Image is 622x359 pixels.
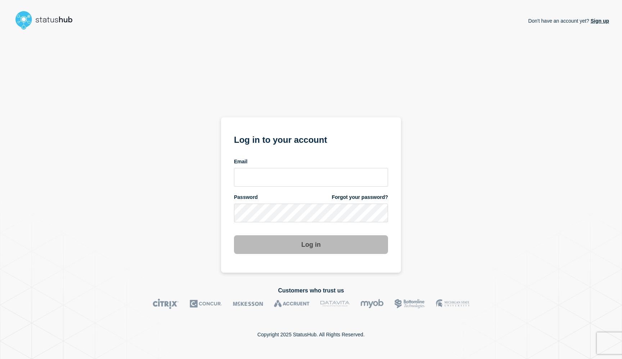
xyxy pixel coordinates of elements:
[234,158,247,165] span: Email
[234,194,258,201] span: Password
[13,9,81,32] img: StatusHub logo
[320,299,350,309] img: DataVita logo
[360,299,384,309] img: myob logo
[190,299,222,309] img: Concur logo
[234,132,388,146] h1: Log in to your account
[234,204,388,222] input: password input
[234,235,388,254] button: Log in
[436,299,469,309] img: MSU logo
[233,299,263,309] img: McKesson logo
[589,18,609,24] a: Sign up
[528,12,609,29] p: Don't have an account yet?
[395,299,425,309] img: Bottomline logo
[13,287,609,294] h2: Customers who trust us
[257,332,365,337] p: Copyright 2025 StatusHub. All Rights Reserved.
[332,194,388,201] a: Forgot your password?
[274,299,310,309] img: Accruent logo
[234,168,388,187] input: email input
[153,299,179,309] img: Citrix logo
